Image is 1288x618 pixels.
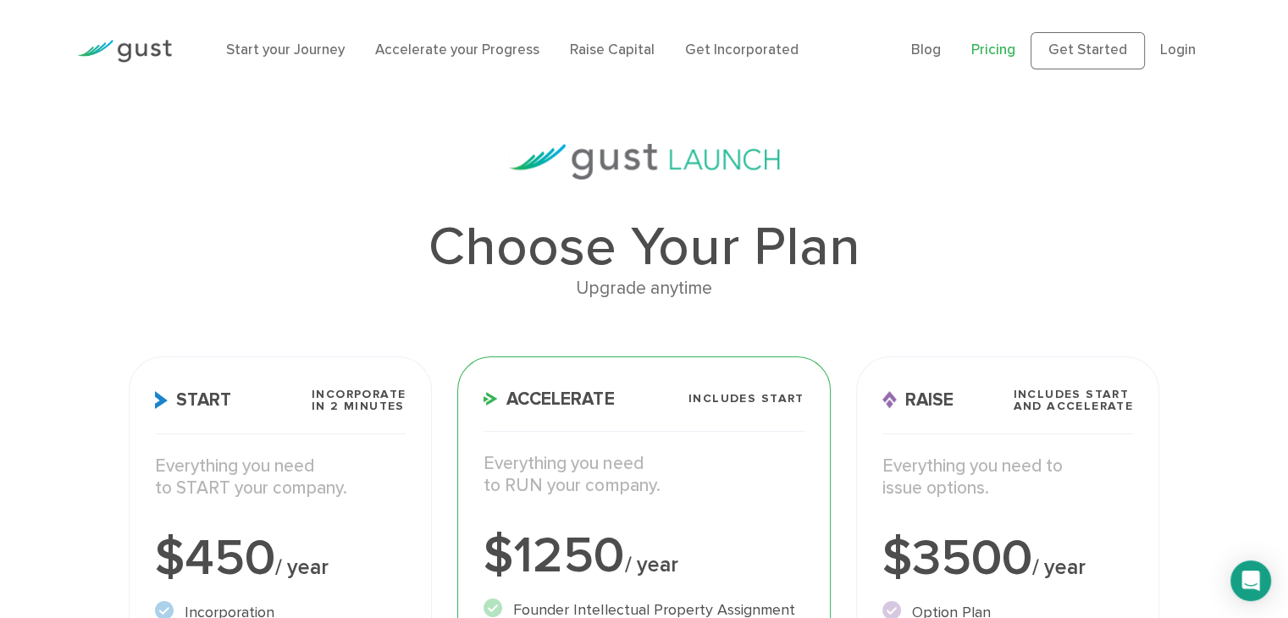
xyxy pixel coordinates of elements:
p: Everything you need to issue options. [882,455,1134,500]
img: Accelerate Icon [484,392,498,406]
div: Open Intercom Messenger [1230,560,1271,601]
a: Login [1160,41,1196,58]
h1: Choose Your Plan [129,220,1159,274]
div: $1250 [484,531,804,582]
a: Blog [911,41,941,58]
span: Incorporate in 2 Minutes [312,389,406,412]
img: gust-launch-logos.svg [509,144,780,179]
div: $3500 [882,533,1134,584]
p: Everything you need to RUN your company. [484,453,804,498]
span: Raise [882,391,954,409]
a: Start your Journey [226,41,345,58]
span: / year [624,552,677,577]
span: Start [155,391,231,409]
span: Includes START [688,393,804,405]
div: $450 [155,533,406,584]
p: Everything you need to START your company. [155,455,406,500]
img: Gust Logo [77,40,172,63]
img: Start Icon X2 [155,391,168,409]
img: Raise Icon [882,391,897,409]
a: Raise Capital [570,41,655,58]
span: / year [1032,555,1086,580]
a: Accelerate your Progress [375,41,539,58]
span: Includes START and ACCELERATE [1013,389,1133,412]
a: Get Incorporated [685,41,799,58]
a: Get Started [1031,32,1145,69]
a: Pricing [971,41,1015,58]
span: Accelerate [484,390,614,408]
div: Upgrade anytime [129,274,1159,303]
span: / year [275,555,329,580]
